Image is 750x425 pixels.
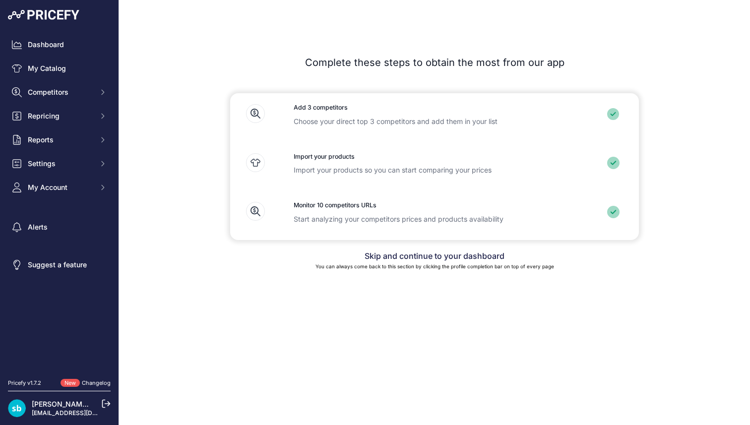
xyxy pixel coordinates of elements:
[294,103,575,113] h3: Add 3 competitors
[294,214,575,224] p: Start analyzing your competitors prices and products availability
[8,36,111,367] nav: Sidebar
[127,24,742,44] h1: Getting Started
[294,201,575,210] h3: Monitor 10 competitors URLs
[32,409,135,417] a: [EMAIL_ADDRESS][DOMAIN_NAME]
[28,135,93,145] span: Reports
[8,379,41,387] div: Pricefy v1.7.2
[127,56,742,69] p: Complete these steps to obtain the most from our app
[8,155,111,173] button: Settings
[28,182,93,192] span: My Account
[8,179,111,196] button: My Account
[32,400,148,408] a: [PERSON_NAME] [MEDICAL_DATA]
[8,256,111,274] a: Suggest a feature
[8,36,111,54] a: Dashboard
[8,83,111,101] button: Competitors
[28,111,93,121] span: Repricing
[28,87,93,97] span: Competitors
[82,379,111,386] a: Changelog
[8,10,79,20] img: Pricefy Logo
[8,107,111,125] button: Repricing
[28,159,93,169] span: Settings
[294,152,575,162] h3: Import your products
[365,251,504,261] a: Skip and continue to your dashboard
[315,263,554,269] small: You can always come back to this section by clicking the profile completion bar on top of every page
[8,131,111,149] button: Reports
[8,60,111,77] a: My Catalog
[8,218,111,236] a: Alerts
[61,379,80,387] span: New
[294,117,575,126] p: Choose your direct top 3 competitors and add them in your list
[294,165,575,175] p: Import your products so you can start comparing your prices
